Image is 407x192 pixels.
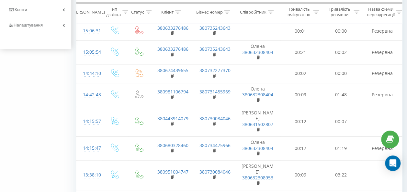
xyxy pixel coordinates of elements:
td: Резервна [361,22,403,40]
div: 13:38:10 [83,169,96,181]
div: 14:42:43 [83,89,96,101]
a: 380633276486 [157,25,188,31]
td: 00:09 [280,83,321,107]
div: 15:06:31 [83,25,96,37]
div: 14:15:47 [83,142,96,155]
td: [PERSON_NAME] [235,107,280,136]
td: Олена [235,83,280,107]
a: 380680328460 [157,142,188,148]
div: Тривалість розмови [326,7,352,18]
td: 00:21 [280,40,321,64]
a: 380633276486 [157,46,188,52]
span: Кошти [15,7,27,12]
a: 380730084046 [199,169,231,175]
div: Бізнес номер [196,9,222,15]
a: 380674439655 [157,67,188,73]
a: 380631502807 [242,121,273,127]
td: 00:17 [280,136,321,160]
div: 15:05:54 [83,46,96,59]
a: 380730084046 [199,115,231,122]
a: 380731455969 [199,89,231,95]
div: Співробітник [240,9,266,15]
td: Олена [235,136,280,160]
td: Резервна [361,83,403,107]
td: 00:07 [321,107,361,136]
td: 03:22 [321,160,361,190]
a: 380981106794 [157,89,188,95]
td: 00:02 [280,64,321,83]
a: 380734475966 [199,142,231,148]
div: Клієнт [161,9,173,15]
td: Резервна [361,40,403,64]
td: 01:19 [321,136,361,160]
div: Назва схеми переадресації [367,7,394,18]
a: 380632308404 [242,49,273,55]
div: 14:15:57 [83,115,96,128]
span: Налаштування [14,23,43,27]
td: 00:12 [280,107,321,136]
td: 01:48 [321,83,361,107]
a: 380443914079 [157,115,188,122]
a: 380951004747 [157,169,188,175]
div: Тип дзвінка [106,7,121,18]
div: [PERSON_NAME] [72,9,105,15]
a: 380632308404 [242,145,273,151]
td: 00:00 [321,64,361,83]
a: 380732277370 [199,67,231,73]
a: 380735243643 [199,46,231,52]
td: 00:09 [280,160,321,190]
td: Олена [235,40,280,64]
td: Резервна [361,136,403,160]
a: 380632308953 [242,175,273,181]
td: Резервна [361,64,403,83]
div: Open Intercom Messenger [385,155,401,171]
div: Тривалість очікування [286,7,311,18]
a: 380735243643 [199,25,231,31]
td: [PERSON_NAME] [235,160,280,190]
div: Статус [131,9,144,15]
td: 00:01 [280,22,321,40]
td: 00:00 [321,22,361,40]
div: 14:44:10 [83,67,96,80]
a: 380632308404 [242,91,273,98]
td: 00:02 [321,40,361,64]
